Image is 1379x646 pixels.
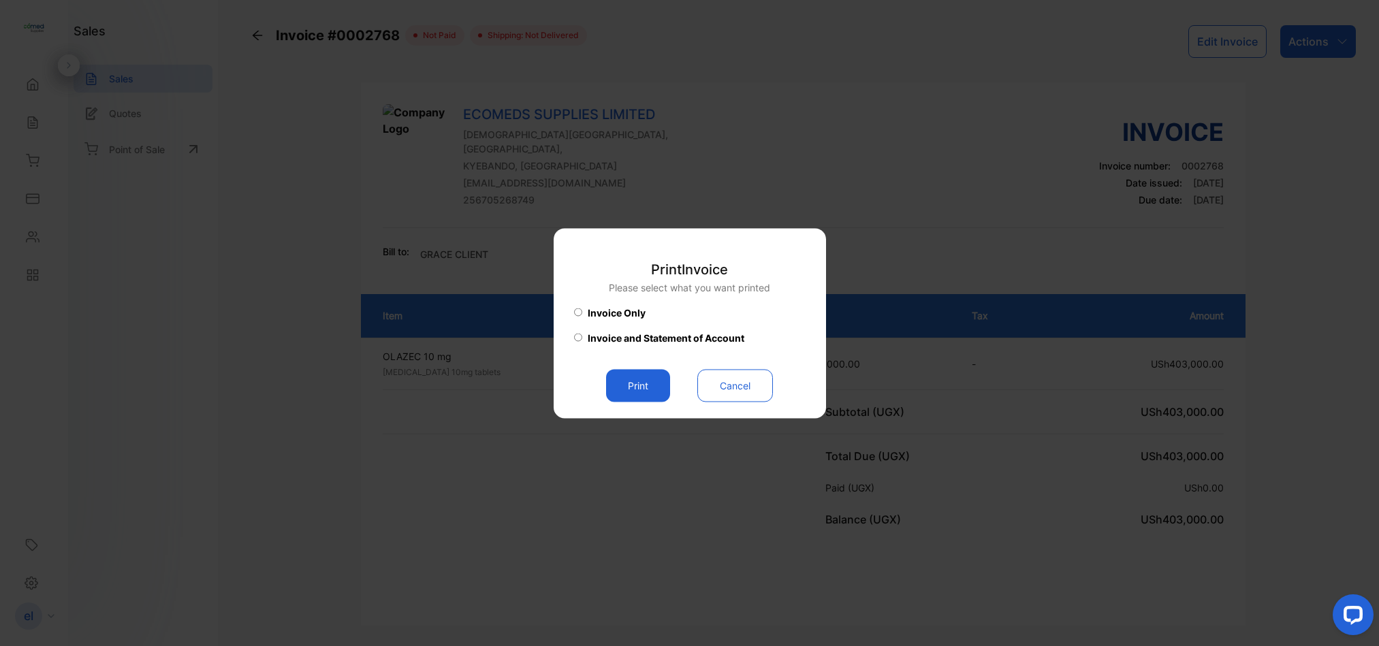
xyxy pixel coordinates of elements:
[606,369,670,402] button: Print
[1322,589,1379,646] iframe: LiveChat chat widget
[609,280,770,294] p: Please select what you want printed
[588,330,744,344] span: Invoice and Statement of Account
[697,369,773,402] button: Cancel
[609,259,770,279] p: Print Invoice
[588,305,646,319] span: Invoice Only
